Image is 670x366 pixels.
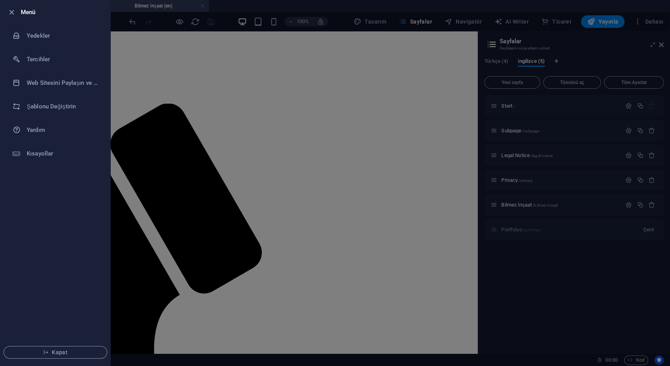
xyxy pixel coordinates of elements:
[27,125,99,135] h6: Yardım
[3,3,55,10] a: Skip to main content
[4,346,107,359] button: Kapat
[27,31,99,40] h6: Yedekler
[27,55,99,64] h6: Tercihler
[21,7,104,17] h6: Menü
[27,78,99,88] h6: Web Sitesini Paylaşın ve [GEOGRAPHIC_DATA]
[27,149,99,158] h6: Kısayollar
[0,118,110,142] a: Yardım
[10,349,100,355] span: Kapat
[27,102,99,111] h6: Şablonu Değiştirin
